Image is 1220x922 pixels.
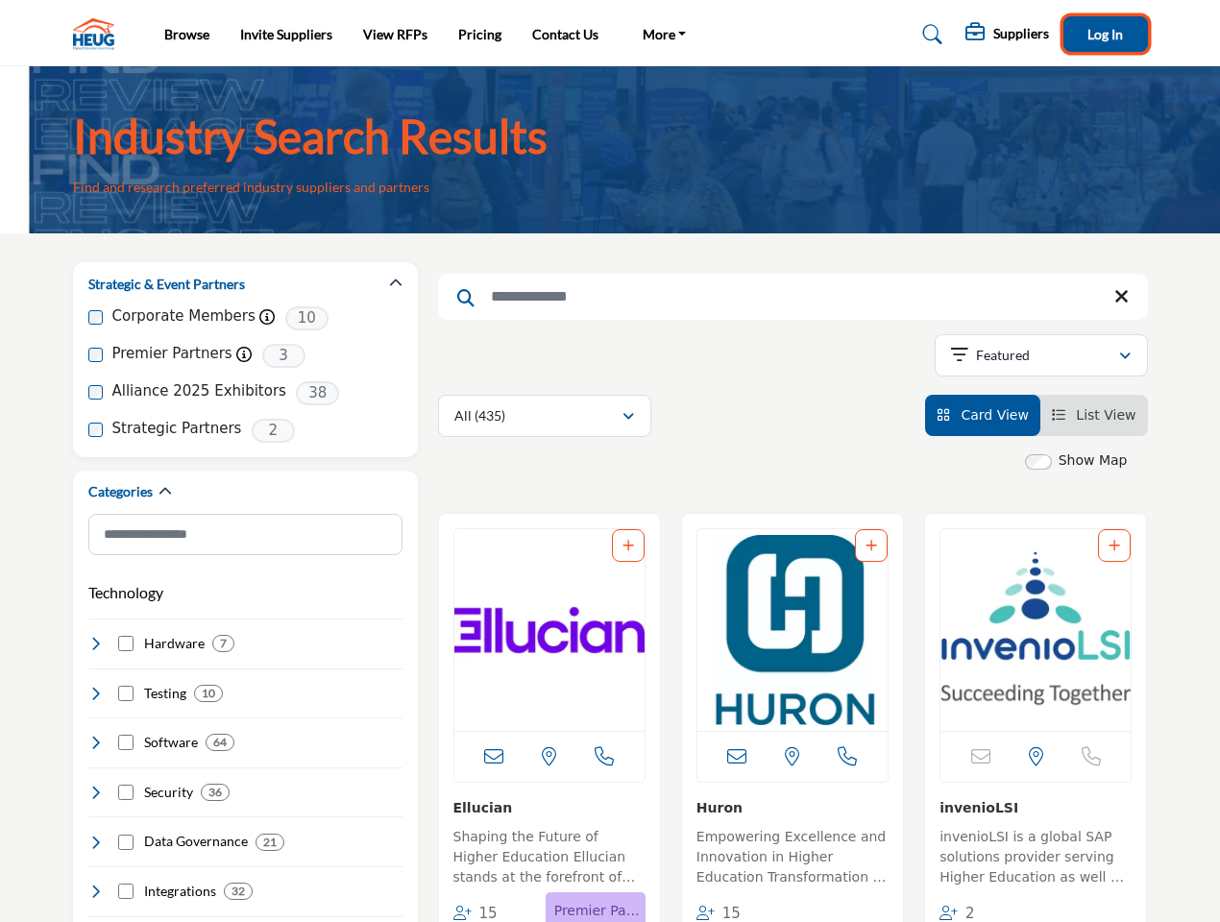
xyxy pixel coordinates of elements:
span: 2 [965,905,975,922]
img: Huron [697,529,888,731]
b: 64 [213,736,227,749]
label: Show Map [1059,450,1128,471]
input: Select Security checkbox [118,785,134,800]
input: Select Data Governance checkbox [118,835,134,850]
span: 15 [478,905,497,922]
img: invenioLSI [940,529,1131,731]
div: 64 Results For Software [206,734,234,751]
h5: Suppliers [993,25,1049,42]
li: List View [1040,395,1148,436]
b: 36 [208,786,222,799]
div: 32 Results For Integrations [224,883,253,900]
h4: Security: Cutting-edge solutions ensuring the utmost protection of institutional data, preserving... [144,783,193,802]
a: Empowering Excellence and Innovation in Higher Education Transformation In the realm of higher ed... [696,822,889,891]
span: Log In [1087,26,1123,42]
input: Alliance 2025 Exhibitors checkbox [88,385,103,400]
div: Suppliers [965,23,1049,46]
img: Site Logo [73,18,124,50]
input: Select Testing checkbox [118,686,134,701]
div: 21 Results For Data Governance [256,834,284,851]
h3: invenioLSI [939,797,1132,817]
a: Shaping the Future of Higher Education Ellucian stands at the forefront of higher education techn... [453,822,646,891]
a: Browse [164,26,209,42]
a: Invite Suppliers [240,26,332,42]
input: Strategic Partners checkbox [88,423,103,437]
a: Contact Us [532,26,598,42]
b: 21 [263,836,277,849]
input: Search Category [88,514,403,555]
button: Log In [1063,16,1148,52]
h4: Hardware: Hardware Solutions [144,634,205,653]
div: 36 Results For Security [201,784,230,801]
span: 3 [262,344,305,368]
a: View List [1052,407,1136,423]
p: invenioLSI is a global SAP solutions provider serving Higher Education as well as offering specia... [939,827,1132,891]
a: Add To List [622,538,634,553]
h2: Categories [88,482,153,501]
div: 7 Results For Hardware [212,635,234,652]
label: Corporate Members [112,305,256,328]
a: Huron [696,800,743,815]
img: Ellucian [454,529,645,731]
button: Featured [935,334,1148,376]
div: 10 Results For Testing [194,685,223,702]
span: List View [1076,407,1135,423]
a: Ellucian [453,800,513,815]
h4: Testing: Testing [144,684,186,703]
b: 7 [220,637,227,650]
label: Alliance 2025 Exhibitors [112,380,286,402]
span: 2 [252,419,295,443]
p: Empowering Excellence and Innovation in Higher Education Transformation In the realm of higher ed... [696,827,889,891]
p: All (435) [454,406,505,425]
button: Technology [88,581,163,604]
b: 10 [202,687,215,700]
h1: Industry Search Results [73,107,548,166]
a: invenioLSI [939,800,1018,815]
a: Add To List [866,538,877,553]
a: Open Listing in new tab [697,529,888,731]
span: 10 [285,306,329,330]
input: Select Hardware checkbox [118,636,134,651]
p: Find and research preferred industry suppliers and partners [73,178,429,197]
a: View Card [937,407,1029,423]
input: Select Integrations checkbox [118,884,134,899]
span: 38 [296,381,339,405]
input: Corporate Members checkbox [88,310,103,325]
a: Pricing [458,26,501,42]
span: Card View [961,407,1028,423]
input: Premier Partners checkbox [88,348,103,362]
a: invenioLSI is a global SAP solutions provider serving Higher Education as well as offering specia... [939,822,1132,891]
h4: Data Governance: Robust systems ensuring data accuracy, consistency, and security, upholding the ... [144,832,248,851]
a: View RFPs [363,26,427,42]
a: Search [904,19,955,50]
button: All (435) [438,395,651,437]
span: 15 [722,905,741,922]
h3: Huron [696,797,889,817]
label: Premier Partners [112,343,232,365]
a: Open Listing in new tab [454,529,645,731]
input: Select Software checkbox [118,735,134,750]
p: Shaping the Future of Higher Education Ellucian stands at the forefront of higher education techn... [453,827,646,891]
li: Card View [925,395,1040,436]
h4: Software: Software solutions [144,733,198,752]
h2: Strategic & Event Partners [88,275,245,294]
h4: Integrations: Seamless and efficient system integrations tailored for the educational domain, ens... [144,882,216,901]
a: Add To List [1109,538,1120,553]
h3: Ellucian [453,797,646,817]
a: Open Listing in new tab [940,529,1131,731]
b: 32 [232,885,245,898]
input: Search Keyword [438,274,1148,320]
label: Strategic Partners [112,418,242,440]
p: Featured [976,346,1030,365]
a: More [629,21,700,48]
